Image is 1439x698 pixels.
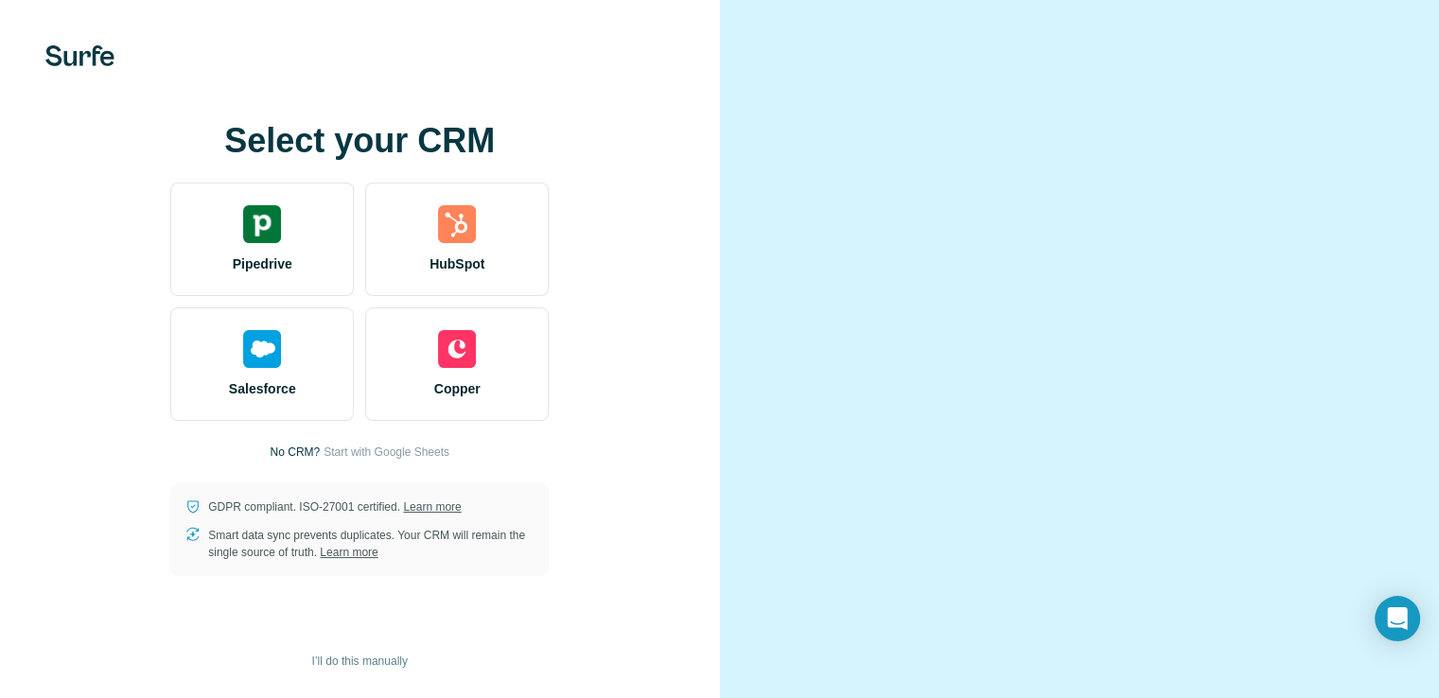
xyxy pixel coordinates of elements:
button: I’ll do this manually [299,647,421,675]
span: HubSpot [430,254,484,273]
p: GDPR compliant. ISO-27001 certified. [208,498,461,515]
span: Pipedrive [233,254,292,273]
span: Copper [434,379,481,398]
img: hubspot's logo [438,205,476,243]
a: Learn more [403,500,461,514]
button: Start with Google Sheets [324,444,449,461]
h1: Select your CRM [170,122,549,160]
img: Surfe's logo [45,45,114,66]
span: Salesforce [229,379,296,398]
span: I’ll do this manually [312,653,408,670]
a: Learn more [320,546,377,559]
img: pipedrive's logo [243,205,281,243]
img: copper's logo [438,330,476,368]
img: salesforce's logo [243,330,281,368]
div: Open Intercom Messenger [1375,596,1420,641]
p: Smart data sync prevents duplicates. Your CRM will remain the single source of truth. [208,527,534,561]
p: No CRM? [271,444,321,461]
